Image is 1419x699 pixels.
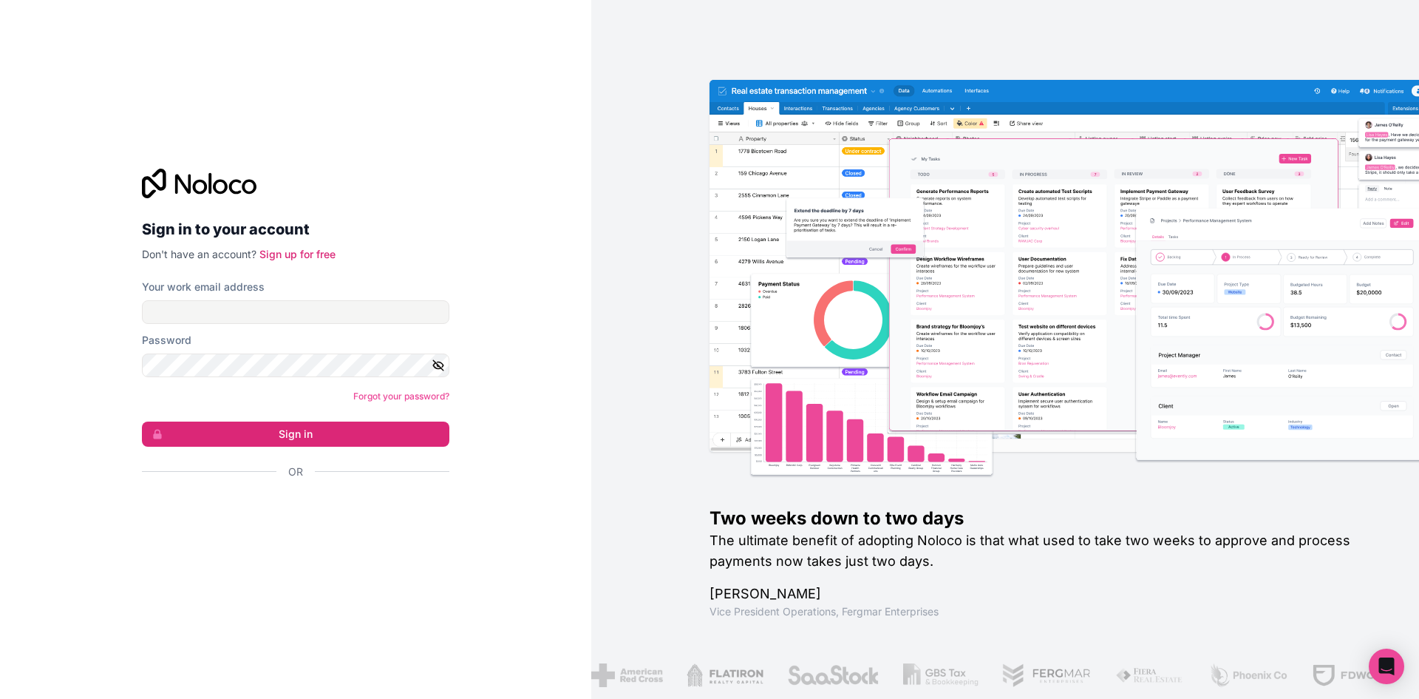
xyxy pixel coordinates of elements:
[135,496,445,528] iframe: Sign in with Google Button
[1312,663,1398,687] img: /assets/fdworks-Bi04fVtw.png
[353,391,449,402] a: Forgot your password?
[591,663,663,687] img: /assets/american-red-cross-BAupjrZR.png
[1002,663,1092,687] img: /assets/fergmar-CudnrXN5.png
[142,354,449,377] input: Password
[142,248,256,260] span: Don't have an account?
[709,507,1372,530] h1: Two weeks down to two days
[142,333,191,348] label: Password
[288,465,303,479] span: Or
[259,248,336,260] a: Sign up for free
[142,216,449,243] h2: Sign in to your account
[687,663,763,687] img: /assets/flatiron-C8eUkumj.png
[142,422,449,447] button: Sign in
[787,663,880,687] img: /assets/saastock-C6Zbiodz.png
[709,530,1372,572] h2: The ultimate benefit of adopting Noloco is that what used to take two weeks to approve and proces...
[1115,663,1185,687] img: /assets/fiera-fwj2N5v4.png
[709,604,1372,619] h1: Vice President Operations , Fergmar Enterprises
[903,663,979,687] img: /assets/gbstax-C-GtDUiK.png
[709,584,1372,604] h1: [PERSON_NAME]
[1208,663,1288,687] img: /assets/phoenix-BREaitsQ.png
[142,280,265,294] label: Your work email address
[1369,649,1404,684] div: Open Intercom Messenger
[142,300,449,324] input: Email address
